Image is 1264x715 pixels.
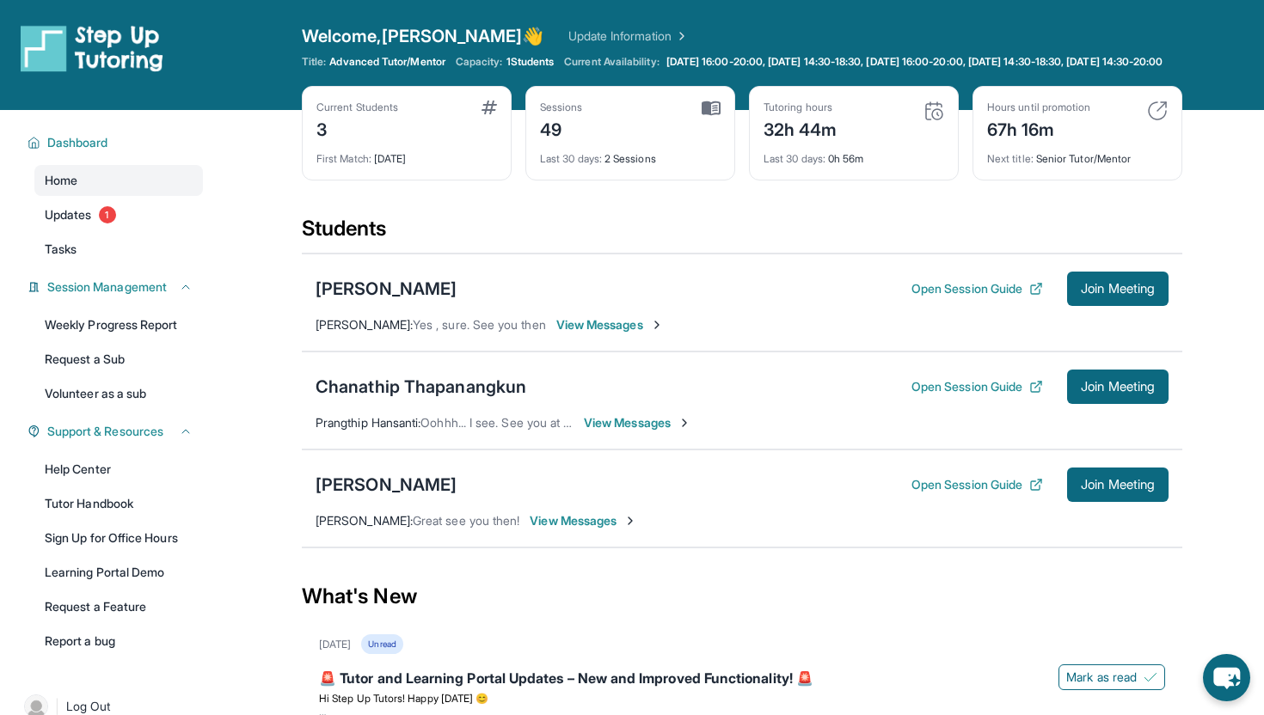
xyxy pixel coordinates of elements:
div: [DATE] [316,142,497,166]
span: Join Meeting [1081,284,1155,294]
button: Session Management [40,278,193,296]
div: What's New [302,559,1182,634]
span: Next title : [987,152,1034,165]
div: Chanathip Thapanangkun [316,375,526,399]
button: Mark as read [1058,664,1165,690]
span: View Messages [584,414,691,431]
span: First Match : [316,152,371,165]
span: Updates [45,206,92,223]
a: Sign Up for Office Hours [34,522,203,553]
div: 32h 44m [764,114,838,142]
div: 2 Sessions [540,142,721,166]
div: Senior Tutor/Mentor [987,142,1168,166]
a: Volunteer as a sub [34,378,203,409]
a: Update Information [568,27,689,45]
span: Mark as read [1066,669,1137,686]
button: Open Session Guide [911,378,1043,395]
div: [PERSON_NAME] [316,277,457,301]
span: Join Meeting [1081,480,1155,490]
a: Weekly Progress Report [34,309,203,340]
span: Session Management [47,278,167,296]
a: Updates1 [34,199,203,230]
span: Last 30 days : [540,152,602,165]
a: Home [34,165,203,196]
div: 🚨 Tutor and Learning Portal Updates – New and Improved Functionality! 🚨 [319,668,1165,692]
div: Hours until promotion [987,101,1090,114]
span: [PERSON_NAME] : [316,513,413,528]
div: 3 [316,114,398,142]
span: Title: [302,55,326,69]
span: Welcome, [PERSON_NAME] 👋 [302,24,544,48]
a: [DATE] 16:00-20:00, [DATE] 14:30-18:30, [DATE] 16:00-20:00, [DATE] 14:30-18:30, [DATE] 14:30-20:00 [663,55,1167,69]
span: Support & Resources [47,423,163,440]
span: Yes , sure. See you then [413,317,546,332]
a: Learning Portal Demo [34,557,203,588]
img: logo [21,24,163,72]
button: Support & Resources [40,423,193,440]
a: Tasks [34,234,203,265]
img: Chevron Right [672,27,689,45]
div: Tutoring hours [764,101,838,114]
span: [DATE] 16:00-20:00, [DATE] 14:30-18:30, [DATE] 16:00-20:00, [DATE] 14:30-18:30, [DATE] 14:30-20:00 [666,55,1163,69]
div: 49 [540,114,583,142]
button: Open Session Guide [911,280,1043,297]
div: Unread [361,634,402,654]
button: Join Meeting [1067,272,1169,306]
div: [DATE] [319,638,351,651]
span: Great see you then! [413,513,519,528]
img: card [482,101,497,114]
img: Chevron-Right [678,416,691,430]
span: Oohhh... I see. See you at 3pm. Thanks [PERSON_NAME]! [420,415,734,430]
span: Current Availability: [564,55,659,69]
span: Tasks [45,241,77,258]
span: Log Out [66,698,111,715]
span: 1 [99,206,116,223]
a: Request a Feature [34,591,203,622]
div: [PERSON_NAME] [316,473,457,497]
span: Hi Step Up Tutors! Happy [DATE] 😊 [319,692,488,705]
span: View Messages [530,512,637,529]
div: 0h 56m [764,142,944,166]
span: Advanced Tutor/Mentor [329,55,445,69]
span: Last 30 days : [764,152,825,165]
span: Capacity: [456,55,503,69]
span: 1 Students [506,55,555,69]
div: Current Students [316,101,398,114]
img: card [923,101,944,121]
img: Chevron-Right [650,318,664,332]
img: card [702,101,721,116]
div: Students [302,215,1182,253]
button: chat-button [1203,654,1250,701]
span: [PERSON_NAME] : [316,317,413,332]
div: 67h 16m [987,114,1090,142]
img: Mark as read [1144,670,1157,684]
a: Request a Sub [34,344,203,375]
a: Help Center [34,454,203,485]
img: card [1147,101,1168,121]
a: Report a bug [34,626,203,657]
span: Dashboard [47,134,108,151]
span: View Messages [556,316,664,333]
span: Join Meeting [1081,382,1155,392]
img: Chevron-Right [623,514,637,528]
button: Join Meeting [1067,467,1169,502]
button: Open Session Guide [911,476,1043,493]
span: Home [45,172,77,189]
a: Tutor Handbook [34,488,203,519]
span: Prangthip Hansanti : [316,415,420,430]
button: Join Meeting [1067,370,1169,404]
button: Dashboard [40,134,193,151]
div: Sessions [540,101,583,114]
